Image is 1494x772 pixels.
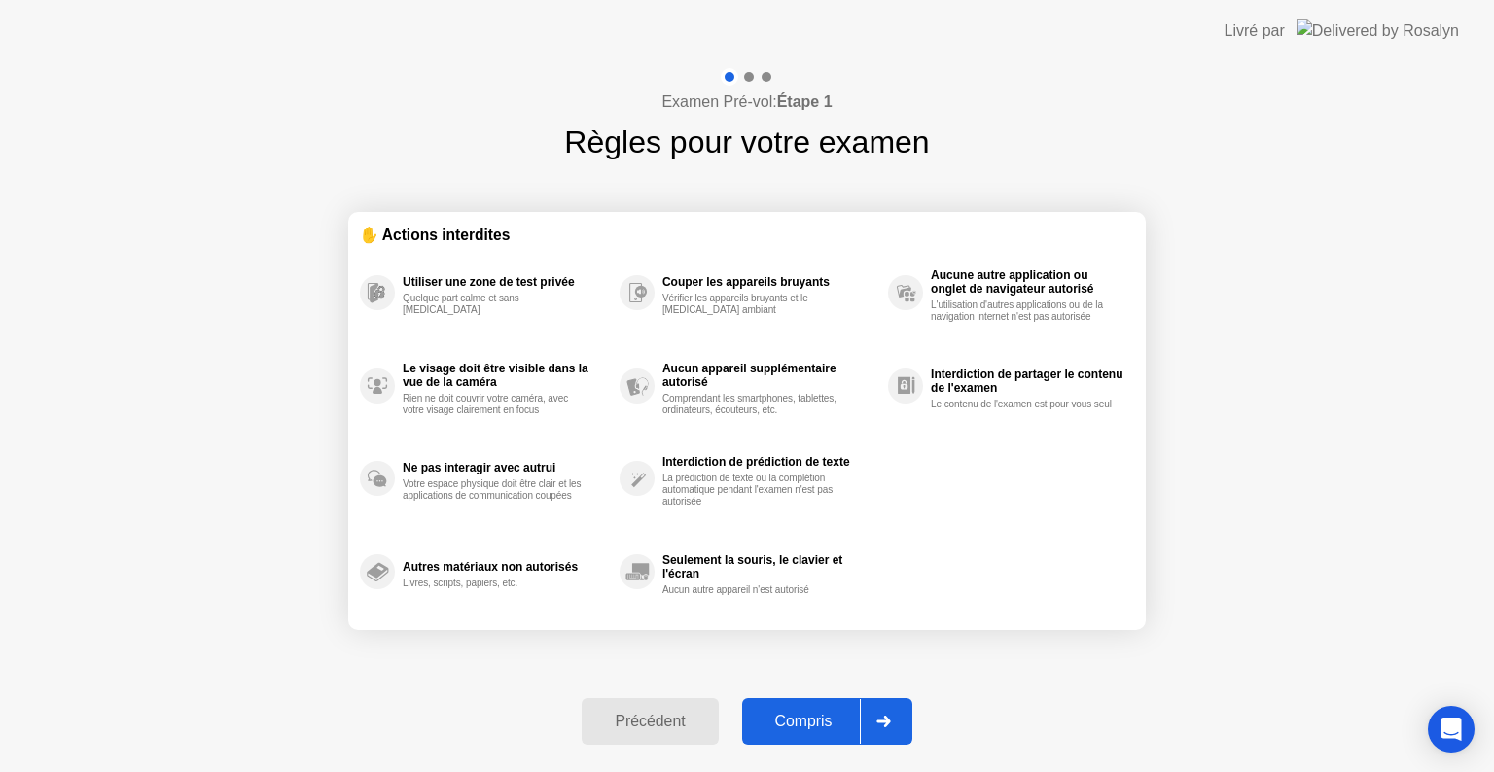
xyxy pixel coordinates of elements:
h1: Règles pour votre examen [564,119,929,165]
div: Interdiction de prédiction de texte [662,455,878,469]
div: Interdiction de partager le contenu de l'examen [931,368,1124,395]
div: Livres, scripts, papiers, etc. [403,578,587,589]
div: Utiliser une zone de test privée [403,275,610,289]
div: Quelque part calme et sans [MEDICAL_DATA] [403,293,587,316]
div: Précédent [587,713,712,730]
div: Aucune autre application ou onglet de navigateur autorisé [931,268,1124,296]
button: Précédent [582,698,718,745]
div: Ne pas interagir avec autrui [403,461,610,474]
div: Aucun autre appareil n'est autorisé [662,584,846,596]
div: Seulement la souris, le clavier et l'écran [662,553,878,580]
img: Delivered by Rosalyn [1297,19,1459,42]
div: Le contenu de l'examen est pour vous seul [931,399,1115,410]
div: Compris [748,713,860,730]
div: Votre espace physique doit être clair et les applications de communication coupées [403,478,587,502]
div: Couper les appareils bruyants [662,275,878,289]
div: Comprendant les smartphones, tablettes, ordinateurs, écouteurs, etc. [662,393,846,416]
div: Autres matériaux non autorisés [403,560,610,574]
button: Compris [742,698,912,745]
div: Le visage doit être visible dans la vue de la caméra [403,362,610,389]
div: La prédiction de texte ou la complétion automatique pendant l'examen n'est pas autorisée [662,473,846,508]
div: Vérifier les appareils bruyants et le [MEDICAL_DATA] ambiant [662,293,846,316]
div: Aucun appareil supplémentaire autorisé [662,362,878,389]
div: ✋ Actions interdites [360,224,1134,246]
div: Livré par [1225,19,1285,43]
b: Étape 1 [777,93,833,110]
h4: Examen Pré-vol: [661,90,832,114]
div: Open Intercom Messenger [1428,706,1475,753]
div: L'utilisation d'autres applications ou de la navigation internet n'est pas autorisée [931,299,1115,323]
div: Rien ne doit couvrir votre caméra, avec votre visage clairement en focus [403,393,587,416]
